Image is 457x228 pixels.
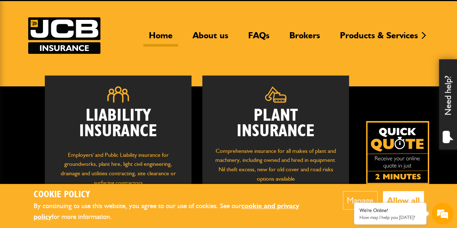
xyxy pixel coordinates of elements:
[366,121,429,184] img: Quick Quote
[34,189,321,201] h2: Cookie Policy
[56,108,181,143] h2: Liability Insurance
[335,30,423,47] a: Products & Services
[56,150,181,191] p: Employers' and Public Liability insurance for groundworks, plant hire, light civil engineering, d...
[343,191,378,210] button: Manage
[28,17,100,54] img: JCB Insurance Services logo
[34,201,321,223] p: By continuing to use this website, you agree to our use of cookies. See our for more information.
[143,30,178,47] a: Home
[34,202,299,221] a: cookie and privacy policy
[213,146,338,183] p: Comprehensive insurance for all makes of plant and machinery, including owned and hired in equipm...
[366,121,429,184] a: Get your insurance quote isn just 2-minutes
[28,17,100,54] a: JCB Insurance Services
[243,30,275,47] a: FAQs
[359,207,421,214] div: We're Online!
[187,30,234,47] a: About us
[284,30,325,47] a: Brokers
[359,215,421,220] p: How may I help you today?
[213,108,338,139] h2: Plant Insurance
[383,191,424,210] button: Allow all
[439,59,457,150] div: Need help?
